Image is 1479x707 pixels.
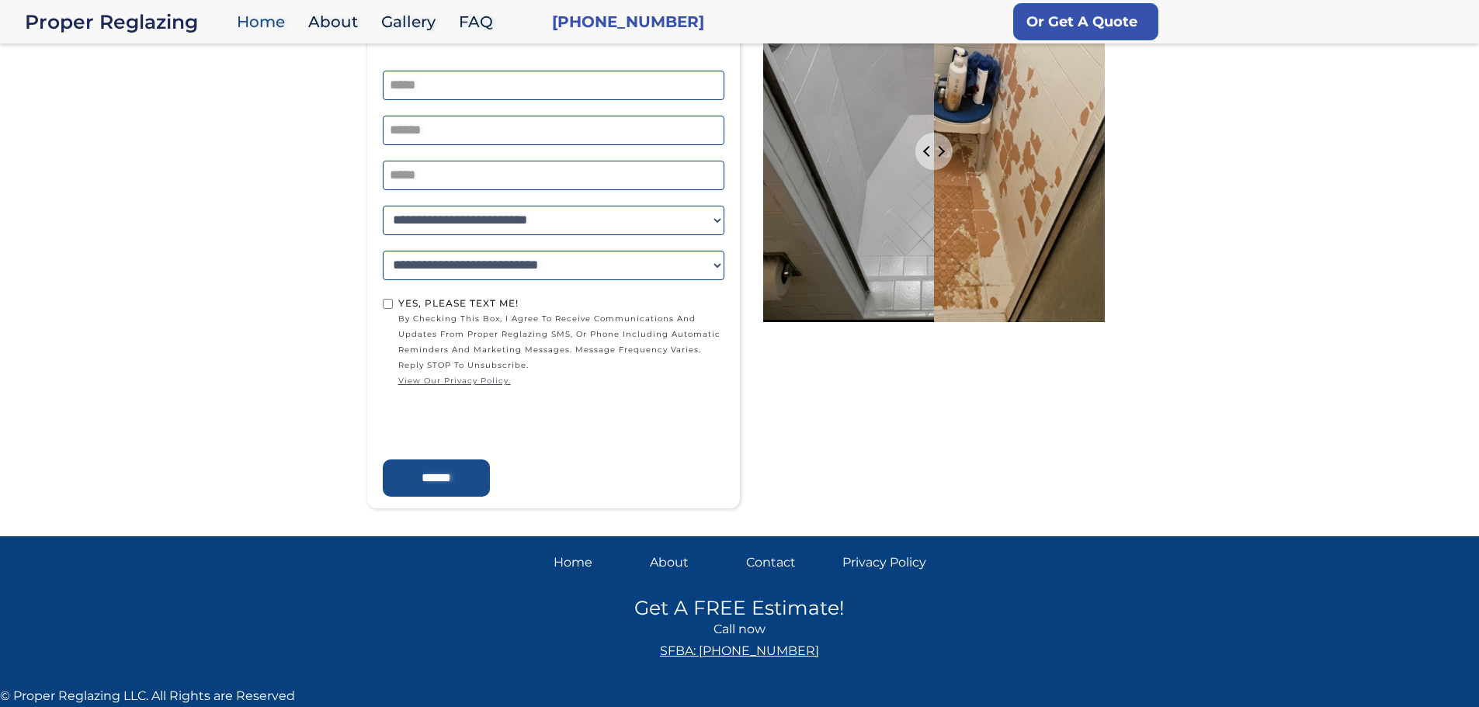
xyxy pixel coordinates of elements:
[383,299,393,309] input: Yes, Please text me!by checking this box, I agree to receive communications and updates from Prop...
[373,5,451,39] a: Gallery
[375,5,732,497] form: Home page form
[398,311,724,389] span: by checking this box, I agree to receive communications and updates from Proper Reglazing SMS, or...
[650,552,734,574] a: About
[552,11,704,33] a: [PHONE_NUMBER]
[746,552,830,574] a: Contact
[383,393,619,453] iframe: reCAPTCHA
[451,5,509,39] a: FAQ
[25,11,229,33] a: home
[300,5,373,39] a: About
[554,552,637,574] a: Home
[1013,3,1158,40] a: Or Get A Quote
[398,296,724,311] div: Yes, Please text me!
[842,552,926,574] a: Privacy Policy
[229,5,300,39] a: Home
[25,11,229,33] div: Proper Reglazing
[398,373,724,389] a: view our privacy policy.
